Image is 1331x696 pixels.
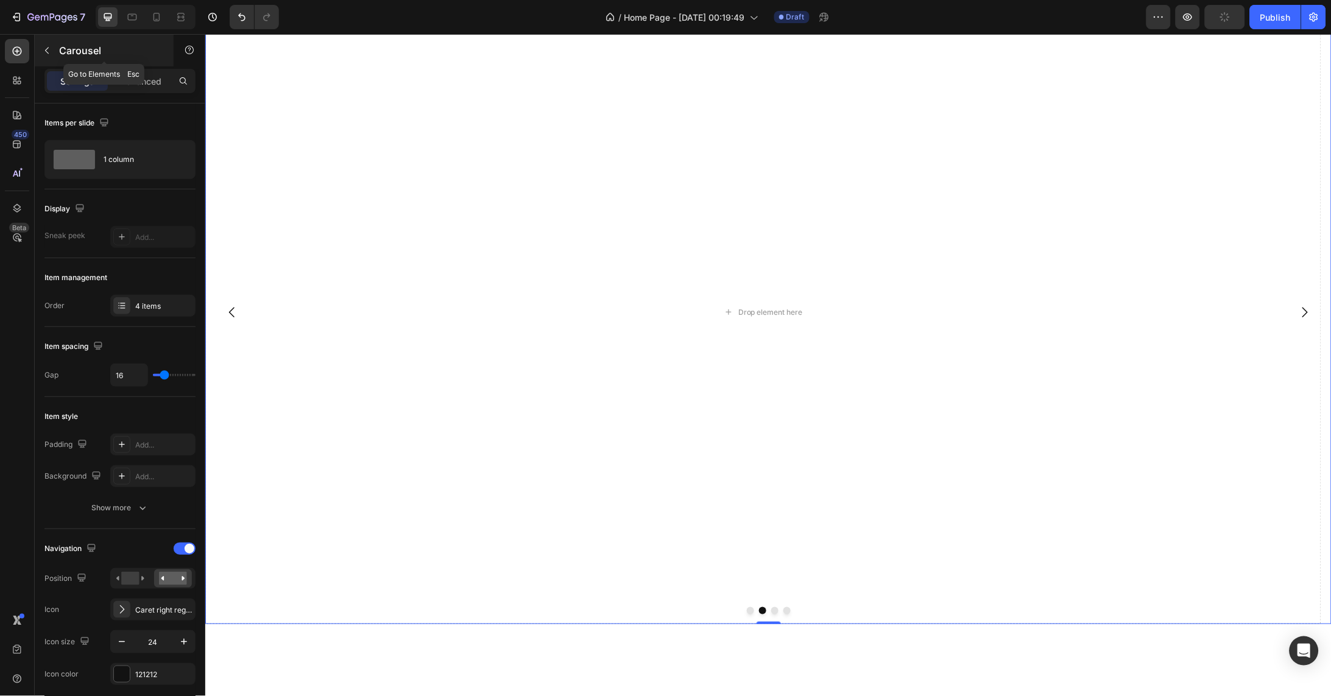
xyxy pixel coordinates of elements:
[5,5,91,29] button: 7
[44,300,65,311] div: Order
[135,471,192,482] div: Add...
[135,440,192,451] div: Add...
[44,604,59,615] div: Icon
[619,11,622,24] span: /
[135,605,192,616] div: Caret right regular
[135,669,192,680] div: 121212
[624,11,745,24] span: Home Page - [DATE] 00:19:49
[1082,261,1117,295] button: Carousel Next Arrow
[198,658,929,692] h2: Punarnava Makoy Juice – Natural Detox & Liver Care
[44,411,78,422] div: Item style
[44,370,58,381] div: Gap
[44,468,104,485] div: Background
[60,75,94,88] p: Settings
[44,571,89,587] div: Position
[44,339,105,355] div: Item spacing
[44,669,79,680] div: Icon color
[9,223,29,233] div: Beta
[44,497,196,519] button: Show more
[44,437,90,453] div: Padding
[1290,636,1319,666] div: Open Intercom Messenger
[542,573,549,580] button: Dot
[44,634,92,650] div: Icon size
[92,502,149,514] div: Show more
[135,301,192,312] div: 4 items
[230,5,279,29] div: Undo/Redo
[120,75,161,88] p: Advanced
[786,12,805,23] span: Draft
[111,364,147,386] input: Auto
[44,115,111,132] div: Items per slide
[59,43,163,58] p: Carousel
[554,573,561,580] button: Dot
[44,201,87,217] div: Display
[1250,5,1301,29] button: Publish
[533,273,598,283] div: Drop element here
[566,573,573,580] button: Dot
[578,573,585,580] button: Dot
[12,130,29,139] div: 450
[104,146,178,174] div: 1 column
[1260,11,1291,24] div: Publish
[44,272,107,283] div: Item management
[80,10,85,24] p: 7
[44,230,85,241] div: Sneak peek
[44,541,99,557] div: Navigation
